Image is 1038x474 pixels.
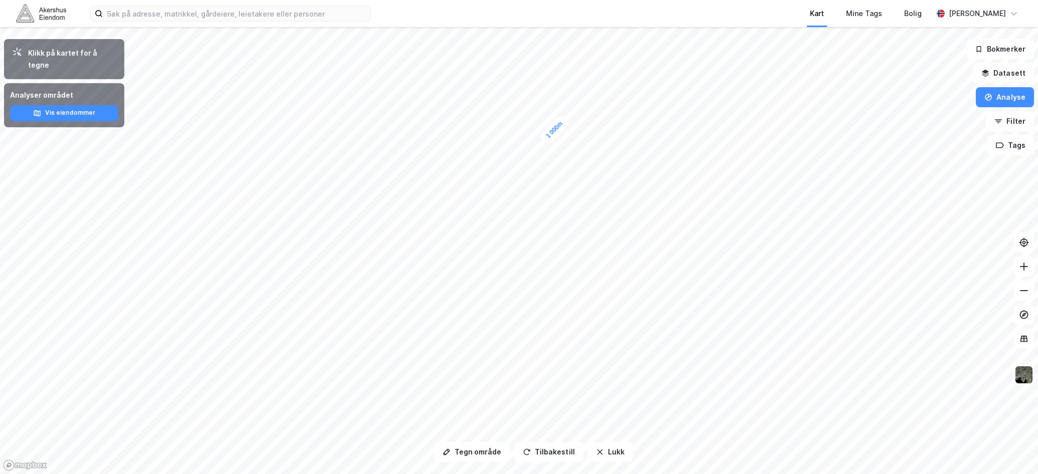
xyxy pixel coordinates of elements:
button: Datasett [973,63,1034,83]
a: Mapbox homepage [3,459,47,471]
div: Map marker [538,113,571,146]
button: Tags [987,135,1034,155]
div: Klikk på kartet for å tegne [28,47,116,71]
div: Analyser området [10,89,118,101]
button: Tegn område [434,442,510,462]
button: Bokmerker [966,39,1034,59]
button: Vis eiendommer [10,105,118,121]
div: Bolig [904,8,922,20]
div: Kart [810,8,824,20]
img: 9k= [1014,365,1033,384]
div: [PERSON_NAME] [949,8,1006,20]
img: akershus-eiendom-logo.9091f326c980b4bce74ccdd9f866810c.svg [16,5,66,22]
input: Søk på adresse, matrikkel, gårdeiere, leietakere eller personer [103,6,370,21]
button: Tilbakestill [514,442,583,462]
button: Lukk [587,442,633,462]
button: Analyse [976,87,1034,107]
div: Mine Tags [846,8,882,20]
div: Kontrollprogram for chat [988,426,1038,474]
iframe: Chat Widget [988,426,1038,474]
button: Filter [986,111,1034,131]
